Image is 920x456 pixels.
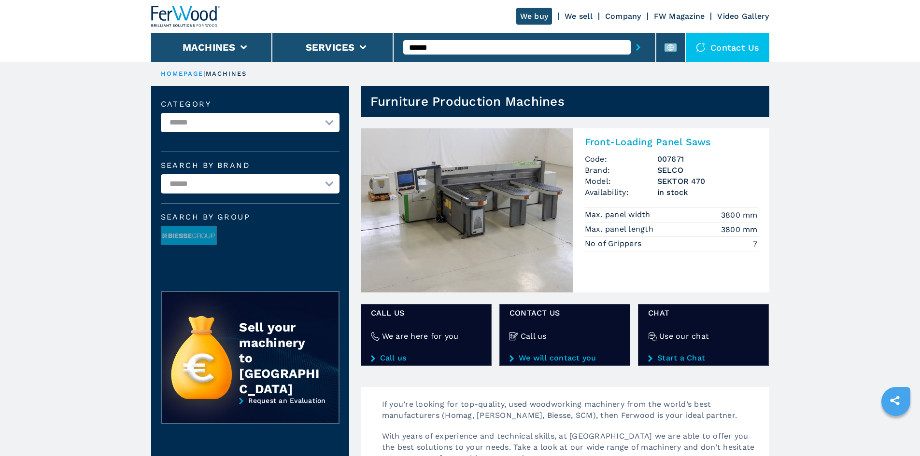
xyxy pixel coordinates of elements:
[161,162,340,169] label: Search by brand
[565,12,593,21] a: We sell
[696,42,706,52] img: Contact us
[183,41,236,53] button: Machines
[161,100,340,108] label: Category
[372,399,769,430] p: If you’re looking for top-quality, used woodworking machinery from the world’s best manufacturers...
[151,6,221,27] img: Ferwood
[510,332,518,341] img: Call us
[161,70,204,77] a: HOMEPAGE
[605,12,641,21] a: Company
[371,332,380,341] img: We are here for you
[657,165,758,176] h3: SELCO
[510,307,620,318] span: CONTACT US
[239,319,319,397] div: Sell your machinery to [GEOGRAPHIC_DATA]
[371,354,481,362] a: Call us
[585,224,656,235] p: Max. panel length
[585,176,657,187] span: Model:
[657,176,758,187] h3: SEKTOR 470
[585,209,653,220] p: Max. panel width
[161,226,216,246] img: image
[585,238,644,249] p: No of Grippers
[382,331,459,342] h4: We are here for you
[721,224,758,235] em: 3800 mm
[361,128,573,292] img: Front-Loading Panel Saws SELCO SEKTOR 470
[753,238,757,249] em: 7
[516,8,552,25] a: We buy
[306,41,355,53] button: Services
[648,307,759,318] span: Chat
[361,128,769,292] a: Front-Loading Panel Saws SELCO SEKTOR 470Front-Loading Panel SawsCode:007671Brand:SELCOModel:SEKT...
[585,165,657,176] span: Brand:
[585,187,657,198] span: Availability:
[161,213,340,221] span: Search by group
[654,12,705,21] a: FW Magazine
[510,354,620,362] a: We will contact you
[659,331,709,342] h4: Use our chat
[686,33,769,62] div: Contact us
[879,413,913,449] iframe: Chat
[585,153,657,165] span: Code:
[370,94,565,109] h1: Furniture Production Machines
[585,136,758,148] h2: Front-Loading Panel Saws
[521,331,547,342] h4: Call us
[657,153,758,165] h3: 007671
[371,307,481,318] span: Call us
[721,209,758,221] em: 3800 mm
[648,354,759,362] a: Start a Chat
[717,12,769,21] a: Video Gallery
[206,69,247,78] p: machines
[648,332,657,341] img: Use our chat
[161,397,340,431] a: Request an Evaluation
[631,36,646,58] button: submit-button
[203,70,205,77] span: |
[657,187,758,198] span: in stock
[883,388,907,413] a: sharethis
